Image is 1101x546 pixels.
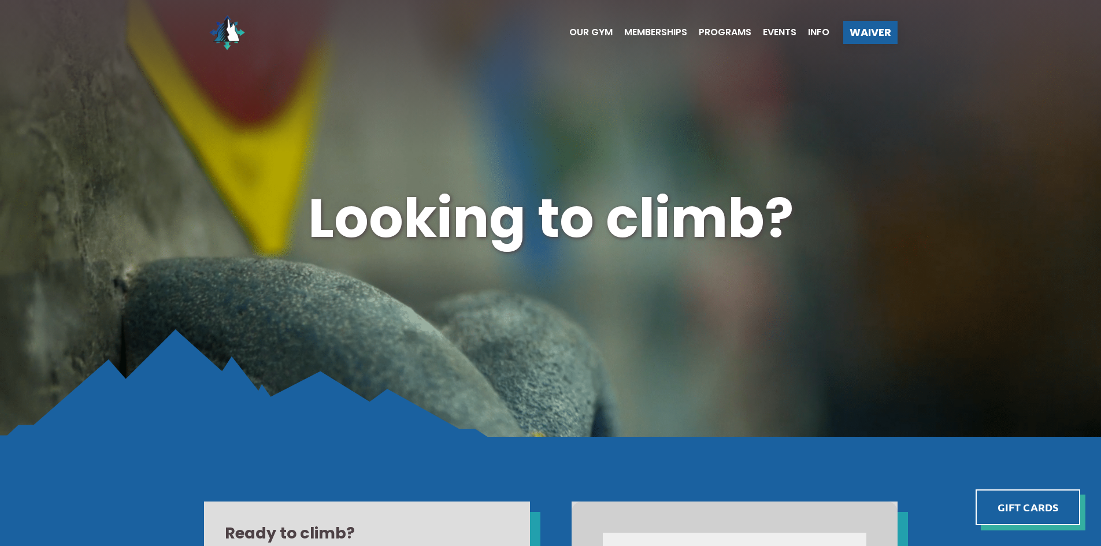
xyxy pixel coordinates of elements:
a: Waiver [843,21,898,44]
span: Our Gym [569,28,613,37]
span: Programs [699,28,751,37]
h2: Ready to climb? [225,522,509,544]
a: Our Gym [558,28,613,37]
h1: Looking to climb? [204,181,898,256]
a: Info [796,28,829,37]
span: Info [808,28,829,37]
a: Memberships [613,28,687,37]
img: North Wall Logo [204,9,250,55]
span: Memberships [624,28,687,37]
a: Events [751,28,796,37]
span: Waiver [850,27,891,38]
a: Programs [687,28,751,37]
span: Events [763,28,796,37]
